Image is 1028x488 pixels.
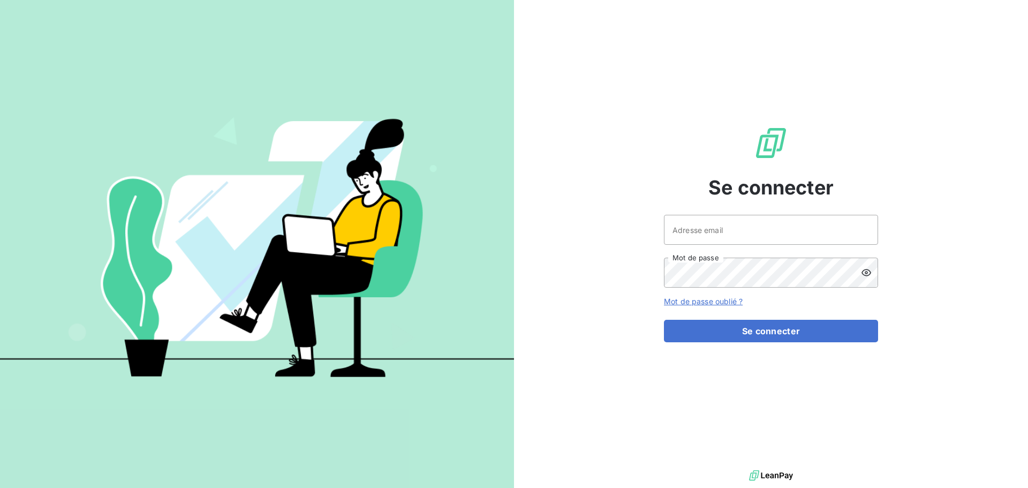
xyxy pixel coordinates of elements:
img: Logo LeanPay [754,126,788,160]
input: placeholder [664,215,878,245]
span: Se connecter [708,173,834,202]
button: Se connecter [664,320,878,342]
a: Mot de passe oublié ? [664,297,743,306]
img: logo [749,468,793,484]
